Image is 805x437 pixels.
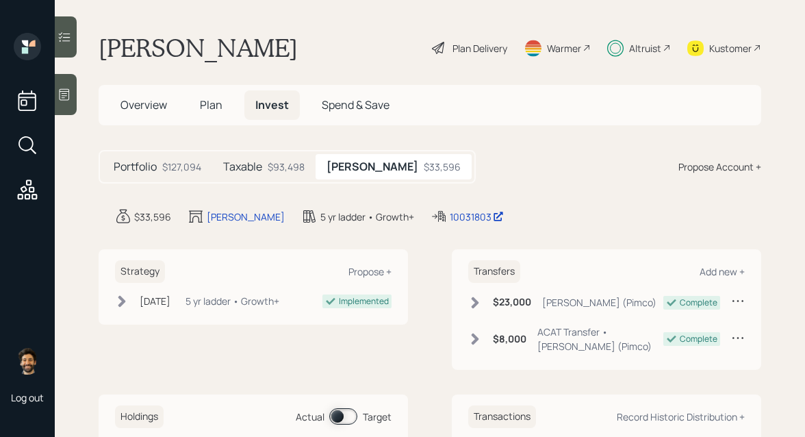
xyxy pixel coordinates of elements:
h6: Strategy [115,260,165,283]
div: Actual [296,410,324,424]
h6: Transfers [468,260,520,283]
div: Altruist [629,41,661,55]
div: Add new + [700,265,745,278]
div: [PERSON_NAME] (Pimco) [542,295,656,310]
h5: [PERSON_NAME] [327,160,418,173]
div: Complete [680,333,717,345]
div: Kustomer [709,41,752,55]
div: Record Historic Distribution + [617,410,745,423]
h6: $23,000 [493,297,531,308]
div: Propose Account + [678,160,761,174]
div: [DATE] [140,294,170,308]
span: Plan [200,97,222,112]
div: Plan Delivery [452,41,507,55]
div: 10031803 [450,210,504,224]
div: $127,094 [162,160,201,174]
div: [PERSON_NAME] [207,210,285,224]
h6: Transactions [468,405,536,428]
div: $33,596 [134,210,171,224]
div: $33,596 [424,160,461,174]
div: 5 yr ladder • Growth+ [186,294,279,308]
div: Implemented [339,295,389,308]
div: Warmer [547,41,581,55]
h1: [PERSON_NAME] [99,33,298,63]
div: 5 yr ladder • Growth+ [320,210,414,224]
div: Log out [11,391,44,404]
h5: Taxable [223,160,262,173]
h6: $8,000 [493,334,526,345]
h6: Holdings [115,405,164,428]
img: eric-schwartz-headshot.png [14,347,41,375]
span: Overview [120,97,167,112]
div: Target [363,410,392,424]
span: Spend & Save [322,97,389,112]
div: Complete [680,297,717,309]
h5: Portfolio [114,160,157,173]
span: Invest [255,97,289,112]
div: Propose + [348,265,392,278]
div: ACAT Transfer • [PERSON_NAME] (Pimco) [537,325,663,353]
div: $93,498 [268,160,305,174]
